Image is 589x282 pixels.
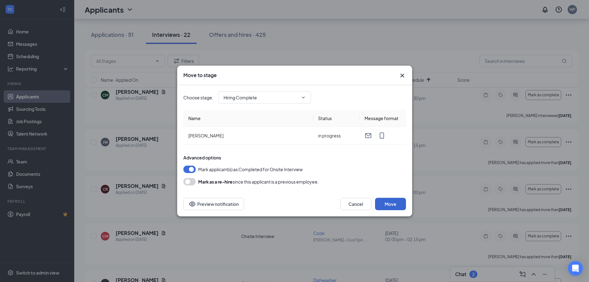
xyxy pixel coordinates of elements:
[183,198,244,210] button: Preview notificationEye
[365,132,372,139] svg: Email
[198,166,303,173] span: Mark applicant(s) as Completed for Onsite Interview
[568,261,583,276] div: Open Intercom Messenger
[301,95,306,100] svg: ChevronDown
[183,72,217,79] h3: Move to stage
[189,200,196,208] svg: Eye
[360,110,406,127] th: Message format
[183,110,313,127] th: Name
[399,72,406,79] button: Close
[340,198,371,210] button: Cancel
[313,127,360,145] td: in progress
[399,72,406,79] svg: Cross
[183,94,213,101] span: Choose stage :
[378,132,386,139] svg: MobileSms
[313,110,360,127] th: Status
[198,179,233,184] b: Mark as a re-hire
[188,133,224,138] span: [PERSON_NAME]
[183,154,406,161] div: Advanced options
[375,198,406,210] button: Move
[198,178,319,185] div: since this applicant is a previous employee.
